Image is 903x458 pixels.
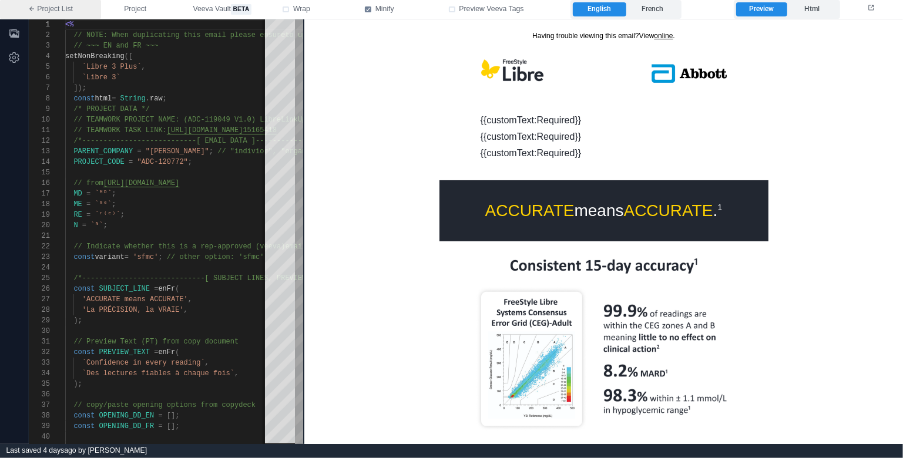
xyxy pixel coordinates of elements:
span: MD [73,190,82,198]
span: `ᵐᵉ` [95,200,112,208]
span: const [73,422,95,430]
span: ; [120,211,125,219]
span: /*-----------------------------[ SUBJECT LINES, PR [73,274,285,282]
span: `ᴹᴰ` [95,190,112,198]
div: 7 [29,83,50,93]
span: []; [167,412,180,420]
span: = [82,221,86,230]
div: 18 [29,199,50,210]
div: 29 [29,315,50,326]
span: 'La PRÉCISION, la VRAIE' [82,306,184,314]
span: const [73,443,95,452]
div: 16 [29,178,50,188]
span: Wrap [293,4,310,15]
span: raw [150,95,163,103]
div: 6 [29,72,50,83]
div: 28 [29,305,50,315]
span: variant [95,253,124,261]
span: , [188,295,192,304]
div: 22 [29,241,50,252]
span: []; [167,422,180,430]
span: = [158,412,162,420]
span: ACCURATE [320,182,409,200]
span: ]); [73,84,86,92]
span: Minify [375,4,394,15]
div: 33 [29,358,50,368]
span: enFr [158,285,175,293]
div: 15 [29,167,50,178]
label: Preview [736,2,787,16]
div: 27 [29,294,50,305]
span: 'sfmc' [133,253,158,261]
span: const [73,253,95,261]
div: 34 [29,368,50,379]
span: 15165418 [243,126,277,134]
span: setNonBreaking [65,52,125,60]
span: ( [175,285,179,293]
span: = [158,422,162,430]
span: // Indicate whether this is a rep-approved (veeva) [73,243,285,251]
div: 40 [29,432,50,442]
span: ([ [125,52,133,60]
div: 13 [29,146,50,157]
div: 31 [29,336,50,347]
span: ; [188,158,192,166]
span: = [129,158,133,166]
div: 4 [29,51,50,62]
span: `ᴺ` [90,221,103,230]
span: = [86,200,90,208]
span: html [95,95,112,103]
span: "[PERSON_NAME]" [146,147,209,156]
span: = [125,253,129,261]
span: // copy/paste opening options from copydeck [73,401,256,409]
span: `Des lectures fiables à chaque fois` [82,369,234,378]
span: OPENING [99,443,129,452]
span: /*---------------------------[ EMAIL DATA ]------- [73,137,285,145]
span: ME [73,200,82,208]
label: French [626,2,679,16]
sup: 1 [413,183,418,193]
label: Html [787,2,838,16]
div: 17 [29,188,50,199]
span: [URL][DOMAIN_NAME] [167,126,243,134]
span: // NOTE: When duplicating this email please ensure [73,31,285,39]
span: = [133,443,137,452]
span: , [184,306,188,314]
span: `Confidence in every reading` [82,359,205,367]
span: ; [209,147,213,156]
span: // "indivior", "organon", "janssen" [217,147,365,156]
div: 10 [29,114,50,125]
div: 12 [29,136,50,146]
span: OPENING_DD_FR [99,422,155,430]
span: [URL][DOMAIN_NAME] [103,179,180,187]
span: // other option: 'sfmc' [167,253,264,261]
div: 32 [29,347,50,358]
span: `ʳ⁽ᵉ⁾` [95,211,120,219]
span: , [234,369,239,378]
div: 36 [29,389,50,400]
span: const [73,348,95,356]
span: ); [73,380,82,388]
span: = [86,211,90,219]
span: , [142,63,146,71]
span: = [86,190,90,198]
textarea: Editor content;Press Alt+F1 for Accessibility Options. [65,19,66,30]
span: `Libre 3 Plus` [82,63,142,71]
span: enFr [158,348,175,356]
div: 5 [29,62,50,72]
span: Preview Veeva Tags [459,4,524,15]
span: { [142,443,146,452]
span: // ~~~ EN and FR ~~~ [73,42,158,50]
span: ( [175,348,179,356]
div: 38 [29,410,50,421]
span: ; [158,253,162,261]
span: ; [112,190,116,198]
div: 3 [29,41,50,51]
div: 2 [29,30,50,41]
label: English [573,2,626,16]
div: 25 [29,273,50,284]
